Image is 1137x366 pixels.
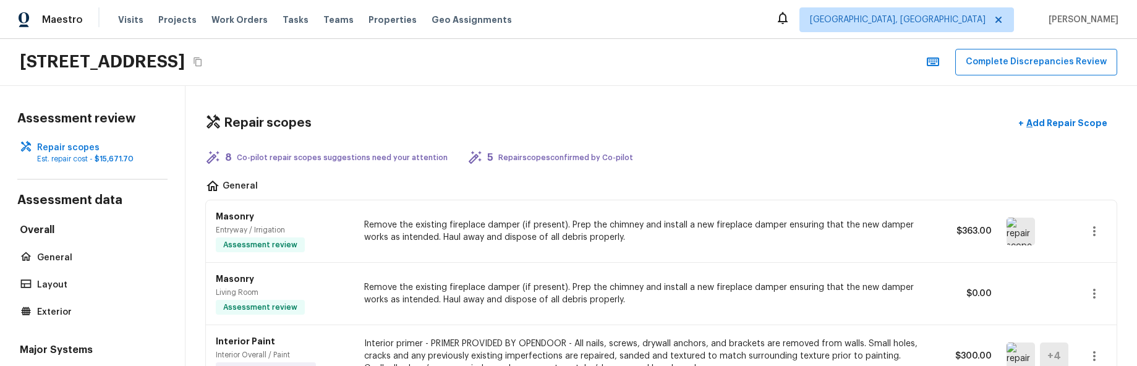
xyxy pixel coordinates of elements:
[1008,111,1117,136] button: +Add Repair Scope
[95,155,134,163] span: $15,671.70
[37,252,160,264] p: General
[936,287,992,300] p: $0.00
[218,239,302,251] span: Assessment review
[211,14,268,26] span: Work Orders
[17,192,168,211] h4: Assessment data
[20,51,185,73] h2: [STREET_ADDRESS]
[216,273,305,285] p: Masonry
[223,180,258,195] p: General
[158,14,197,26] span: Projects
[37,142,160,154] p: Repair scopes
[225,151,232,164] h5: 8
[810,14,986,26] span: [GEOGRAPHIC_DATA], [GEOGRAPHIC_DATA]
[224,115,312,131] h4: Repair scopes
[936,225,992,237] p: $363.00
[432,14,512,26] span: Geo Assignments
[42,14,83,26] span: Maestro
[364,281,921,306] p: Remove the existing fireplace damper (if present). Prep the chimney and install a new fireplace d...
[237,153,448,163] p: Co-pilot repair scopes suggestions need your attention
[118,14,143,26] span: Visits
[216,210,305,223] p: Masonry
[37,306,160,318] p: Exterior
[936,350,992,362] p: $300.00
[17,111,168,127] h4: Assessment review
[37,279,160,291] p: Layout
[323,14,354,26] span: Teams
[955,49,1117,75] button: Complete Discrepancies Review
[487,151,493,164] h5: 5
[364,219,921,244] p: Remove the existing fireplace damper (if present). Prep the chimney and install a new fireplace d...
[17,343,168,359] h5: Major Systems
[1007,218,1035,245] img: repair scope asset
[190,54,206,70] button: Copy Address
[1044,14,1118,26] span: [PERSON_NAME]
[216,350,316,360] p: Interior Overall / Paint
[498,153,633,163] p: Repair scopes confirmed by Co-pilot
[1047,349,1061,363] h5: + 4
[216,225,305,235] p: Entryway / Irrigation
[17,223,168,239] h5: Overall
[37,154,160,164] p: Est. repair cost -
[368,14,417,26] span: Properties
[216,335,316,347] p: Interior Paint
[216,287,305,297] p: Living Room
[283,15,309,24] span: Tasks
[218,301,302,313] span: Assessment review
[1024,117,1107,129] p: Add Repair Scope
